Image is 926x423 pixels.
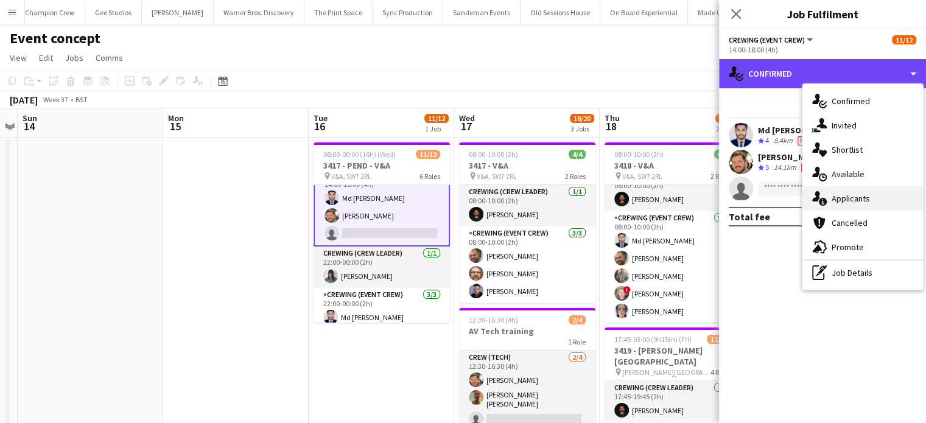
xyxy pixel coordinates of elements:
[623,286,631,293] span: !
[312,119,328,133] span: 16
[832,193,870,204] span: Applicants
[521,1,600,24] button: Old Sessions House
[34,50,58,66] a: Edit
[424,114,449,123] span: 11/12
[39,52,53,63] span: Edit
[605,160,741,171] h3: 3418 - V&A
[716,124,739,133] div: 2 Jobs
[714,150,731,159] span: 6/6
[85,1,142,24] button: Gee Studios
[416,150,440,159] span: 11/12
[758,125,837,136] div: Md [PERSON_NAME]
[457,119,475,133] span: 17
[304,1,373,24] button: The Print Space
[719,6,926,22] h3: Job Fulfilment
[477,172,517,181] span: V&A, SW7 2RL
[314,113,328,124] span: Tue
[605,381,741,422] app-card-role: Crewing (Crew Leader)1/117:45-19:45 (2h)[PERSON_NAME]
[323,150,396,159] span: 08:00-00:00 (16h) (Wed)
[603,119,620,133] span: 18
[373,1,443,24] button: Sync Production
[719,59,926,88] div: Confirmed
[605,142,741,323] app-job-card: 08:00-10:00 (2h)6/63418 - V&A V&A, SW7 2RL2 RolesCrewing (Crew Leader)1/108:00-10:00 (2h)[PERSON_...
[605,170,741,211] app-card-role: Crewing (Crew Leader)1/108:00-10:00 (2h)[PERSON_NAME]
[21,119,37,133] span: 14
[459,326,595,337] h3: AV Tech training
[795,136,816,146] div: Crew has different fees then in role
[710,368,731,377] span: 4 Roles
[614,150,664,159] span: 08:00-10:00 (2h)
[688,1,747,24] button: Made Up Ltd
[832,144,863,155] span: Shortlist
[40,95,71,104] span: Week 37
[10,52,27,63] span: View
[459,160,595,171] h3: 3417 - V&A
[314,142,450,323] app-job-card: 08:00-00:00 (16h) (Wed)11/123417 - PEND - V&A V&A, SW7 2RL6 Roles14:00-18:00 (4h)[PERSON_NAME]Cre...
[765,136,769,145] span: 4
[715,114,740,123] span: 18/19
[832,96,870,107] span: Confirmed
[10,94,38,106] div: [DATE]
[569,150,586,159] span: 4/4
[710,172,731,181] span: 2 Roles
[832,120,857,131] span: Invited
[605,211,741,323] app-card-role: Crewing (Event Crew)5/508:00-10:00 (2h)Md [PERSON_NAME][PERSON_NAME][PERSON_NAME]![PERSON_NAME][P...
[314,288,450,365] app-card-role: Crewing (Event Crew)3/322:00-00:00 (2h)Md [PERSON_NAME]
[214,1,304,24] button: Warner Bros. Discovery
[168,113,184,124] span: Mon
[443,1,521,24] button: Sandeman Events
[832,242,864,253] span: Promote
[570,124,594,133] div: 3 Jobs
[91,50,128,66] a: Comms
[459,142,595,303] app-job-card: 08:00-10:00 (2h)4/43417 - V&A V&A, SW7 2RL2 RolesCrewing (Crew Leader)1/108:00-10:00 (2h)[PERSON_...
[96,52,123,63] span: Comms
[314,246,450,288] app-card-role: Crewing (Crew Leader)1/122:00-00:00 (2h)[PERSON_NAME]
[765,163,769,172] span: 5
[802,260,923,285] div: Job Details
[166,119,184,133] span: 15
[459,113,475,124] span: Wed
[569,315,586,324] span: 2/4
[469,150,518,159] span: 08:00-10:00 (2h)
[622,172,662,181] span: V&A, SW7 2RL
[892,35,916,44] span: 11/12
[425,124,448,133] div: 1 Job
[729,35,805,44] span: Crewing (Event Crew)
[469,315,518,324] span: 12:30-16:30 (4h)
[600,1,688,24] button: On Board Experiential
[331,172,371,181] span: V&A, SW7 2RL
[771,136,795,146] div: 8.4km
[799,163,819,173] div: Crew has different fees then in role
[832,169,865,180] span: Available
[771,163,799,173] div: 14.1km
[60,50,88,66] a: Jobs
[729,211,770,223] div: Total fee
[798,136,813,145] span: Fee
[23,113,37,124] span: Sun
[5,50,32,66] a: View
[570,114,594,123] span: 18/20
[459,226,595,303] app-card-role: Crewing (Event Crew)3/308:00-10:00 (2h)[PERSON_NAME][PERSON_NAME][PERSON_NAME]
[15,1,85,24] button: Champion Crew
[758,152,823,163] div: [PERSON_NAME]
[65,52,83,63] span: Jobs
[314,167,450,246] app-card-role: Crewing (Event Crew)5A2/314:00-18:00 (4h)Md [PERSON_NAME][PERSON_NAME]
[10,29,100,47] h1: Event concept
[832,217,868,228] span: Cancelled
[142,1,214,24] button: [PERSON_NAME]
[605,345,741,367] h3: 3419 - [PERSON_NAME][GEOGRAPHIC_DATA]
[75,95,88,104] div: BST
[614,335,692,344] span: 17:45-03:00 (9h15m) (Fri)
[801,163,817,172] span: Fee
[419,172,440,181] span: 6 Roles
[459,185,595,226] app-card-role: Crewing (Crew Leader)1/108:00-10:00 (2h)[PERSON_NAME]
[314,160,450,171] h3: 3417 - PEND - V&A
[729,45,916,54] div: 14:00-18:00 (4h)
[605,113,620,124] span: Thu
[729,35,815,44] button: Crewing (Event Crew)
[622,368,710,377] span: [PERSON_NAME][GEOGRAPHIC_DATA]
[568,337,586,346] span: 1 Role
